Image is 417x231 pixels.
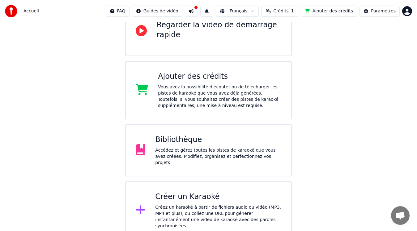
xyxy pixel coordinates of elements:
[106,6,130,17] button: FAQ
[371,8,396,14] div: Paramètres
[158,72,281,82] div: Ajouter des crédits
[291,8,294,14] span: 1
[157,20,282,40] div: Regarder la vidéo de démarrage rapide
[23,8,39,14] span: Accueil
[261,6,298,17] button: Crédits1
[158,84,281,109] div: Vous avez la possibilité d'écouter ou de télécharger les pistes de karaoké que vous avez déjà gén...
[155,192,281,202] div: Créer un Karaoké
[391,206,410,225] div: Ouvrir le chat
[155,135,281,145] div: Bibliothèque
[5,5,17,17] img: youka
[132,6,182,17] button: Guides de vidéo
[273,8,288,14] span: Crédits
[301,6,357,17] button: Ajouter des crédits
[23,8,39,14] nav: breadcrumb
[155,147,281,166] div: Accédez et gérez toutes les pistes de karaoké que vous avez créées. Modifiez, organisez et perfec...
[360,6,400,17] button: Paramètres
[155,204,281,229] div: Créez un karaoké à partir de fichiers audio ou vidéo (MP3, MP4 et plus), ou collez une URL pour g...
